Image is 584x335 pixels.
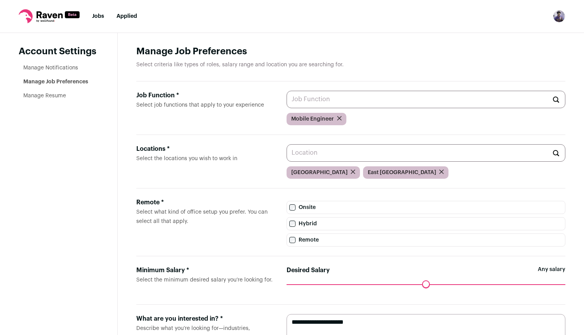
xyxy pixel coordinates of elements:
a: Manage Job Preferences [23,79,88,85]
h1: Manage Job Preferences [136,45,565,58]
input: Remote [289,237,295,243]
label: Desired Salary [287,266,330,275]
span: Select job functions that apply to your experience [136,102,264,108]
span: [GEOGRAPHIC_DATA] [291,169,348,176]
input: Location [287,144,565,162]
label: Remote [287,233,565,247]
span: Select what kind of office setup you prefer. You can select all that apply. [136,209,268,224]
div: Remote * [136,198,274,207]
label: Onsite [287,201,565,214]
input: Job Function [287,91,565,108]
label: Hybrid [287,217,565,230]
a: Manage Resume [23,93,66,98]
header: Account Settings [19,45,99,58]
div: What are you interested in? * [136,314,274,323]
button: Open dropdown [553,10,565,22]
span: Select the minimum desired salary you’re looking for. [136,277,273,283]
span: Any salary [538,266,565,284]
a: Applied [116,14,137,19]
img: 927106-medium_jpg [553,10,565,22]
input: Hybrid [289,221,295,227]
p: Select criteria like types of roles, salary range and location you are searching for. [136,61,565,69]
span: Select the locations you wish to work in [136,156,237,161]
div: Minimum Salary * [136,266,274,275]
div: Job Function * [136,91,274,100]
a: Manage Notifications [23,65,78,71]
span: East [GEOGRAPHIC_DATA] [368,169,436,176]
input: Onsite [289,204,295,211]
span: Mobile Engineer [291,115,334,123]
a: Jobs [92,14,104,19]
div: Locations * [136,144,274,154]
